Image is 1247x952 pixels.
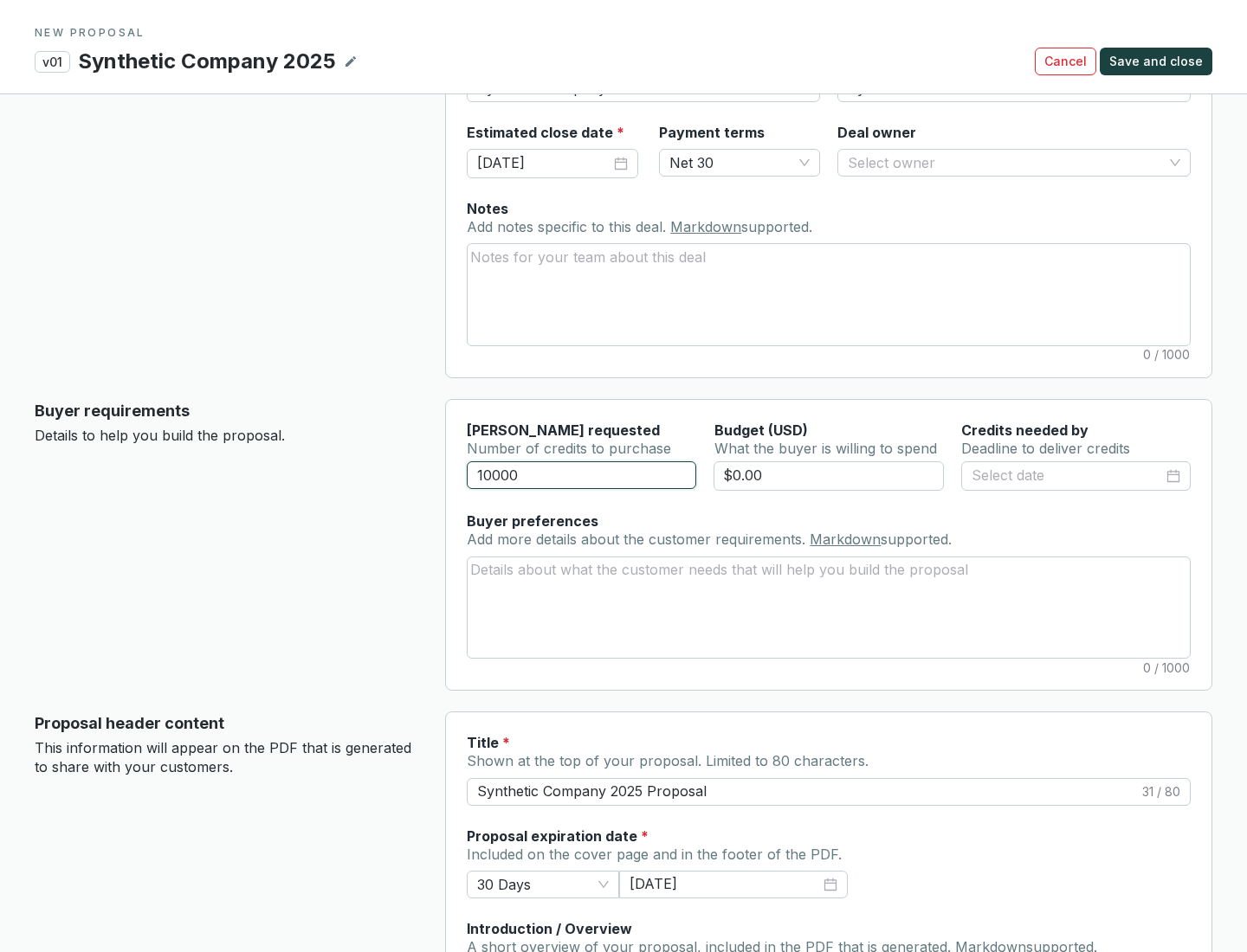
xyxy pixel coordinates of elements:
span: Cancel [1044,53,1087,70]
p: Details to help you build the proposal. [35,427,417,446]
span: Shown at the top of your proposal. Limited to 80 characters. [467,752,869,769]
span: 31 / 80 [1142,783,1180,801]
span: Deadline to deliver credits [961,440,1130,457]
button: Save and close [1100,48,1212,75]
button: Cancel [1035,48,1096,75]
label: Credits needed by [961,421,1089,440]
span: Number of credits to purchase [467,440,671,457]
span: supported. [741,218,812,235]
input: Select date [477,152,611,175]
p: NEW PROPOSAL [35,26,1212,40]
a: Markdown [670,218,741,235]
input: Select date [630,874,820,895]
label: Payment terms [659,123,765,142]
label: Proposal expiration date [467,827,649,846]
p: Proposal header content [35,711,417,736]
span: Add notes specific to this deal. [467,218,670,235]
span: Budget (USD) [714,421,808,439]
span: supported. [881,531,952,548]
label: Title [467,733,510,752]
p: This information will appear on the PDF that is generated to share with your customers. [35,739,417,776]
p: Synthetic Company 2025 [77,47,337,76]
span: What the buyer is willing to spend [714,440,937,457]
span: Net 30 [669,150,810,176]
label: [PERSON_NAME] requested [467,421,660,440]
span: Add more details about the customer requirements. [467,531,810,548]
label: Buyer preferences [467,511,598,531]
a: Markdown [810,531,881,548]
span: 30 Days [477,872,609,897]
label: Deal owner [837,123,916,142]
label: Estimated close date [467,123,624,142]
p: v01 [35,51,70,73]
label: Introduction / Overview [467,919,632,938]
span: Save and close [1109,53,1203,70]
input: Select date [972,465,1163,487]
label: Notes [467,199,508,218]
span: Included on the cover page and in the footer of the PDF. [467,846,842,863]
p: Buyer requirements [35,399,417,423]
